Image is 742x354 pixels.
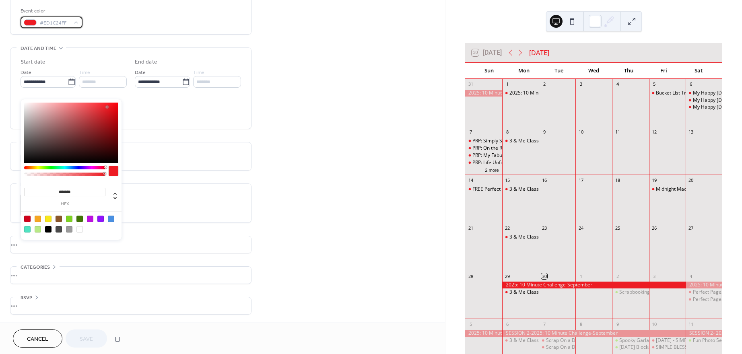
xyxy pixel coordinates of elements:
div: 21 [468,225,474,231]
div: PRP: My Fabulous Friends [465,152,502,159]
div: 7 [541,321,547,327]
div: PRP: Simply Summer [472,138,519,144]
div: PRP: My Fabulous Friends [472,152,529,159]
div: Spooky Garland Class [619,337,668,344]
div: 11 [688,321,694,327]
div: 31 [468,81,474,87]
div: Sun [472,63,507,79]
div: Spooky Garland Class [612,337,649,344]
div: 26 [651,225,657,231]
div: Sat [681,63,716,79]
div: PRP: On the Road [472,145,511,152]
div: 4 [688,273,694,279]
div: #F8E71C [45,216,52,222]
div: 3 & Me Class Club [509,337,550,344]
button: 2 more [482,166,502,173]
div: Mon [507,63,542,79]
div: 3 & Me Class Club [509,186,550,193]
div: 24 [578,225,584,231]
div: 2025: 10 Minute Challenge-September [465,330,502,337]
div: 14 [468,177,474,183]
div: 17 [578,177,584,183]
div: 2025: 10 Minute Challenge-September [502,282,686,288]
div: #4A90E2 [108,216,114,222]
div: Tue [542,63,577,79]
div: 2025: 10 Minute Challenge-August [502,90,539,97]
div: #F5A623 [35,216,41,222]
div: #9013FE [97,216,104,222]
div: 22 [505,225,511,231]
div: #8B572A [56,216,62,222]
div: FREE Perfect Pages RE-Imagined Class [465,186,502,193]
div: [DATE] - SIMPLE 6 PACK CLASS [656,337,725,344]
div: [DATE] [529,48,549,58]
div: 9 [614,321,620,327]
div: End date [135,58,157,66]
div: #7ED321 [66,216,72,222]
div: ••• [10,236,251,253]
div: 27 [688,225,694,231]
div: 2 [614,273,620,279]
div: My Happy Saturday-Summer Edition [686,90,722,97]
div: ••• [10,267,251,284]
div: PRP: Simply Summer [465,138,502,144]
span: Categories [21,263,50,272]
span: Time [193,68,204,77]
div: 10 [651,321,657,327]
div: 9 [541,129,547,135]
div: #FFFFFF [76,226,83,233]
span: #ED1C24FF [40,19,70,27]
div: Fri [646,63,681,79]
div: FREE Perfect Pages RE-Imagined Class [472,186,558,193]
div: 3 & Me Class Club [502,289,539,296]
div: 11 [614,129,620,135]
div: Scrap On a Dime: PUMPKIN SPICE EDITION [539,337,575,344]
div: 23 [541,225,547,231]
div: #417505 [76,216,83,222]
div: 12 [651,129,657,135]
div: My Happy Saturday-Friends & Family Edition [686,104,722,111]
div: 2025: 10 Minute Challenge-August [465,90,502,97]
div: #BD10E0 [87,216,93,222]
div: 19 [651,177,657,183]
div: #4A4A4A [56,226,62,233]
span: Time [79,68,90,77]
span: Date [21,68,31,77]
div: ••• [10,297,251,314]
div: 1 [505,81,511,87]
div: Scrap On a Dime: HOLIDAY MAGIC EDITION [539,344,575,351]
div: 3 & Me Class Club [509,289,550,296]
div: 29 [505,273,511,279]
div: ; [21,194,43,216]
div: 4 [614,81,620,87]
div: Wed [576,63,611,79]
div: 7 [468,129,474,135]
span: Event image [21,180,52,189]
div: SESSION 2-2025: 10 Minute Challenge-September [502,330,686,337]
div: 25 [614,225,620,231]
a: Cancel [13,329,62,348]
div: #D0021B [24,216,31,222]
div: 3 & Me Class Club [509,138,550,144]
div: 2 [541,81,547,87]
span: RSVP [21,294,32,302]
div: 3 & Me Class Club [509,234,550,241]
div: Bucket List Trip Class [656,90,703,97]
div: My Happy Saturday-Magical Edition [686,97,722,104]
div: 2025: 10 Minute Challenge-September [686,282,722,288]
div: Scrapbooking 101 [612,289,649,296]
div: 5 [468,321,474,327]
div: Midnight Madness [656,186,697,193]
div: #000000 [45,226,52,233]
div: Perfect Pages RE-Imagined Class 2 [686,296,722,303]
span: Recurring event [21,139,63,147]
div: Perfect Pages RE-Imagined Class 1 [686,289,722,296]
div: 13 [688,129,694,135]
span: Date [135,68,146,77]
div: SESSION 2- 2025: 10 Minute Challenge-September [686,330,722,337]
div: 1 [578,273,584,279]
div: #50E3C2 [24,226,31,233]
span: Event links [21,233,51,241]
div: [DATE] Blocks Class [619,344,664,351]
div: Scrap On a Dime: HOLIDAY MAGIC EDITION [546,344,644,351]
